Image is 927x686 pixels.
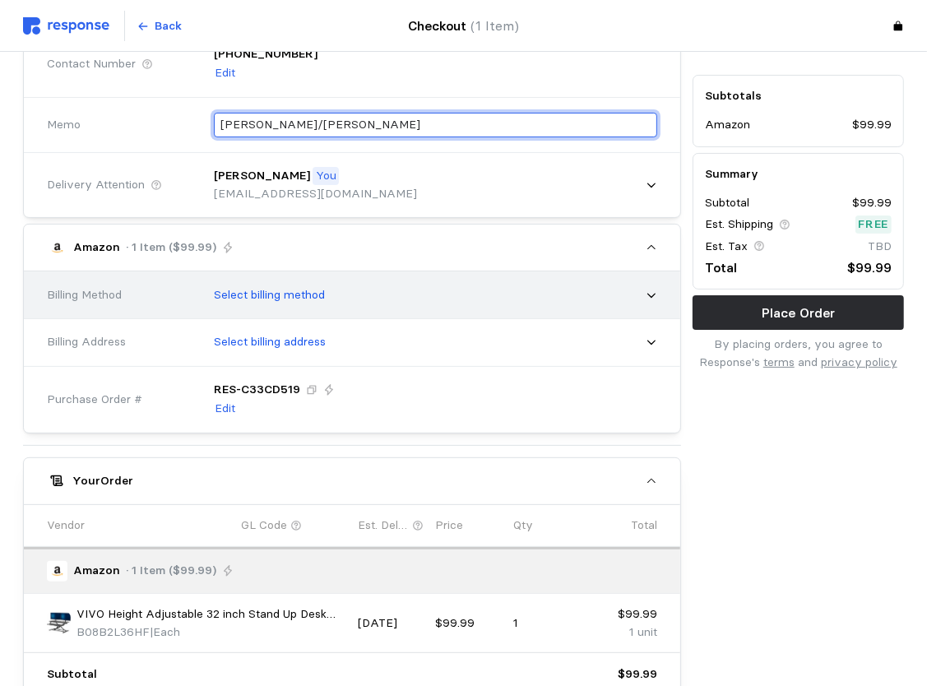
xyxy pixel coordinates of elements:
[705,87,892,104] h5: Subtotals
[705,216,773,234] p: Est. Shipping
[127,11,192,42] button: Back
[214,63,236,83] button: Edit
[47,665,97,684] p: Subtotal
[435,614,501,633] p: $99.99
[150,624,180,639] span: | Each
[470,18,519,34] span: (1 Item)
[214,286,325,304] p: Select billing method
[47,176,145,194] span: Delivery Attention
[214,399,236,419] button: Edit
[214,167,310,185] p: [PERSON_NAME]
[705,194,749,212] p: Subtotal
[214,185,417,203] p: [EMAIL_ADDRESS][DOMAIN_NAME]
[214,381,300,399] p: RES-C33CD519
[47,611,71,635] img: 71f1YRZYBaL._AC_SY450_.jpg
[693,336,904,371] p: By placing orders, you agree to Response's and
[47,55,136,73] span: Contact Number
[705,165,892,183] h5: Summary
[76,605,346,623] p: VIVO Height Adjustable 32 inch Stand Up Desk Converter, Quick Sit to Stand Tabletop Dual Monitor ...
[47,333,126,351] span: Billing Address
[214,333,326,351] p: Select billing address
[513,614,579,633] p: 1
[214,45,317,63] p: [PHONE_NUMBER]
[155,17,183,35] p: Back
[705,238,748,256] p: Est. Tax
[852,194,892,212] p: $99.99
[408,16,519,36] h4: Checkout
[73,562,120,580] p: Amazon
[24,271,680,433] div: Amazon· 1 Item ($99.99)
[618,665,657,684] p: $99.99
[47,517,85,535] p: Vendor
[705,257,737,278] p: Total
[435,517,463,535] p: Price
[358,517,410,535] p: Est. Delivery
[47,286,122,304] span: Billing Method
[220,114,651,137] input: What are these orders for?
[73,472,134,489] h5: Your Order
[24,225,680,271] button: Amazon· 1 Item ($99.99)
[47,391,142,409] span: Purchase Order #
[762,303,835,323] p: Place Order
[631,517,657,535] p: Total
[868,238,892,256] p: TBD
[358,614,424,633] p: [DATE]
[215,64,235,82] p: Edit
[763,355,795,369] a: terms
[47,116,81,134] span: Memo
[76,624,150,639] span: B08B2L36HF
[24,458,680,504] button: YourOrder
[126,562,216,580] p: · 1 Item ($99.99)
[821,355,897,369] a: privacy policy
[316,167,336,185] p: You
[591,605,656,623] p: $99.99
[852,117,892,135] p: $99.99
[858,216,889,234] p: Free
[705,117,750,135] p: Amazon
[847,257,892,278] p: $99.99
[693,295,904,330] button: Place Order
[23,17,109,35] img: svg%3e
[241,517,287,535] p: GL Code
[73,239,120,257] p: Amazon
[591,623,656,642] p: 1 unit
[513,517,533,535] p: Qty
[126,239,216,257] p: · 1 Item ($99.99)
[215,400,235,418] p: Edit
